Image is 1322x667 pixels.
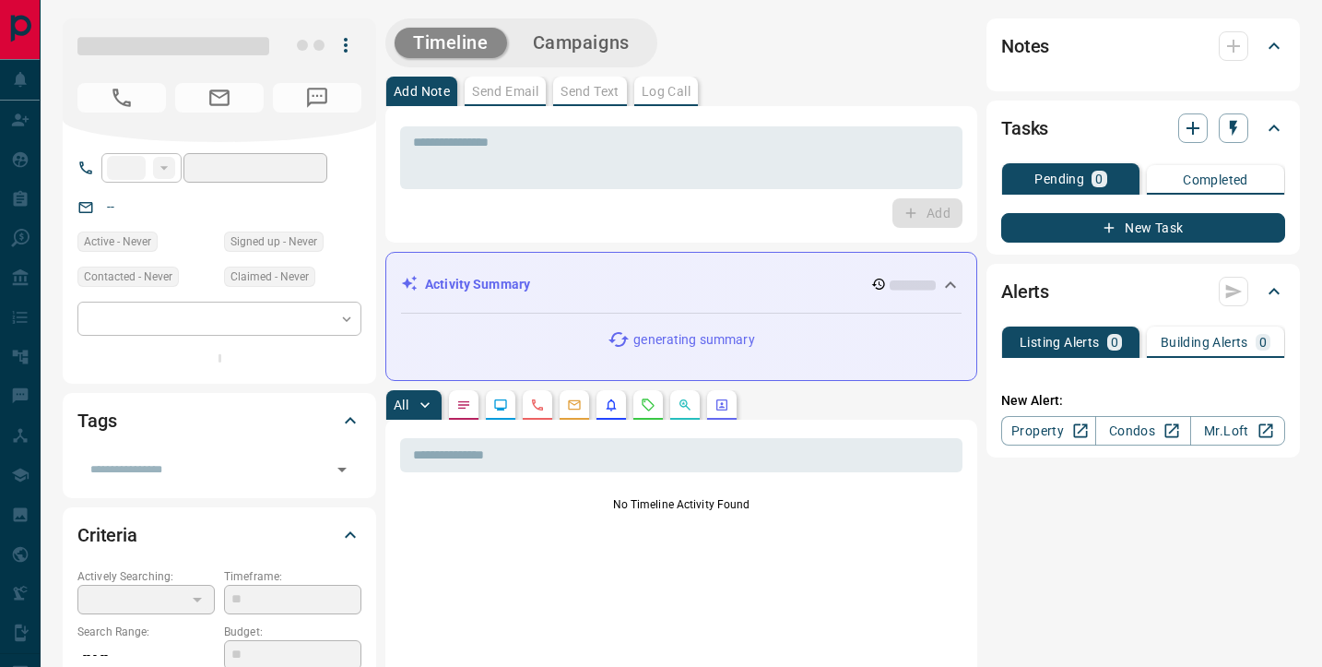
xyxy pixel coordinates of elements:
span: Active - Never [84,232,151,251]
p: All [394,399,408,411]
p: Building Alerts [1161,336,1248,349]
a: Property [1001,416,1096,446]
p: Completed [1183,173,1248,186]
svg: Lead Browsing Activity [493,398,508,412]
div: Alerts [1001,269,1285,314]
p: generating summary [633,330,754,350]
p: Listing Alerts [1020,336,1100,349]
span: No Number [273,83,361,113]
p: No Timeline Activity Found [400,496,962,513]
button: Campaigns [514,28,648,58]
p: Budget: [224,624,361,640]
div: Activity Summary [401,268,962,302]
span: Claimed - Never [230,268,309,286]
svg: Requests [641,398,655,412]
p: 0 [1095,173,1103,185]
p: Timeframe: [224,568,361,585]
svg: Opportunities [678,398,692,412]
span: No Email [175,83,264,113]
p: 0 [1111,336,1118,349]
p: New Alert: [1001,391,1285,411]
a: Condos [1095,416,1190,446]
p: Actively Searching: [77,568,215,585]
p: 0 [1259,336,1267,349]
button: Open [329,457,355,482]
a: Mr.Loft [1190,416,1285,446]
div: Notes [1001,24,1285,68]
p: Add Note [394,85,450,98]
a: -- [107,199,114,214]
p: Activity Summary [425,275,530,294]
svg: Notes [456,398,471,412]
svg: Emails [567,398,582,412]
div: Tasks [1001,106,1285,150]
svg: Calls [530,398,545,412]
h2: Alerts [1001,277,1049,306]
svg: Agent Actions [714,398,729,412]
h2: Notes [1001,31,1049,61]
button: New Task [1001,213,1285,243]
p: Pending [1034,173,1084,185]
span: Contacted - Never [84,268,172,286]
button: Timeline [395,28,507,58]
div: Tags [77,399,361,443]
h2: Tasks [1001,113,1048,143]
p: Search Range: [77,624,215,640]
span: Signed up - Never [230,232,317,251]
span: No Number [77,83,166,113]
h2: Tags [77,406,116,435]
svg: Listing Alerts [604,398,619,412]
div: Criteria [77,513,361,557]
h2: Criteria [77,520,137,550]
